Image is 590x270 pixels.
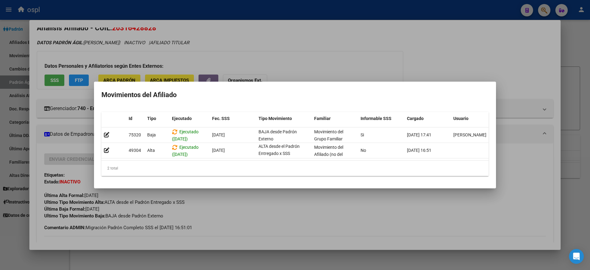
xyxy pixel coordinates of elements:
datatable-header-cell: Cargado [404,112,451,125]
span: Movimiento del Grupo Familiar [314,129,343,141]
span: Movimiento del Afiliado (no del grupo) [314,145,343,164]
span: Fec. SSS [212,116,230,121]
span: Tipo [147,116,156,121]
datatable-header-cell: Usuario [451,112,497,125]
div: 2 total [101,161,489,176]
span: Si [361,132,364,137]
datatable-header-cell: Tipo Movimiento [256,112,312,125]
span: BAJA desde Padrón Externo [259,129,297,141]
span: Ejecutado ([DATE]) [172,145,199,157]
span: Baja [147,132,156,137]
span: [DATE] 17:41 [407,132,431,137]
span: [PERSON_NAME] [453,132,486,137]
h2: Movimientos del Afiliado [101,89,489,101]
span: [DATE] [212,132,225,137]
span: ALTA desde el Padrón Entregado x SSS [259,144,300,156]
span: Informable SSS [361,116,391,121]
span: Tipo Movimiento [259,116,292,121]
span: Ejecutado ([DATE]) [172,129,199,141]
span: Alta [147,148,155,153]
span: [DATE] [212,148,225,153]
span: [DATE] 16:51 [407,148,431,153]
datatable-header-cell: Ejecutado [169,112,210,125]
span: Usuario [453,116,468,121]
datatable-header-cell: Informable SSS [358,112,404,125]
datatable-header-cell: Id [126,112,145,125]
datatable-header-cell: Familiar [312,112,358,125]
span: Familiar [314,116,331,121]
span: Cargado [407,116,424,121]
span: 75320 [129,132,141,137]
span: No [361,148,366,153]
span: Ejecutado [172,116,192,121]
span: 49304 [129,148,141,153]
div: Open Intercom Messenger [569,249,584,264]
datatable-header-cell: Fec. SSS [210,112,256,125]
span: Id [129,116,132,121]
datatable-header-cell: Tipo [145,112,169,125]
